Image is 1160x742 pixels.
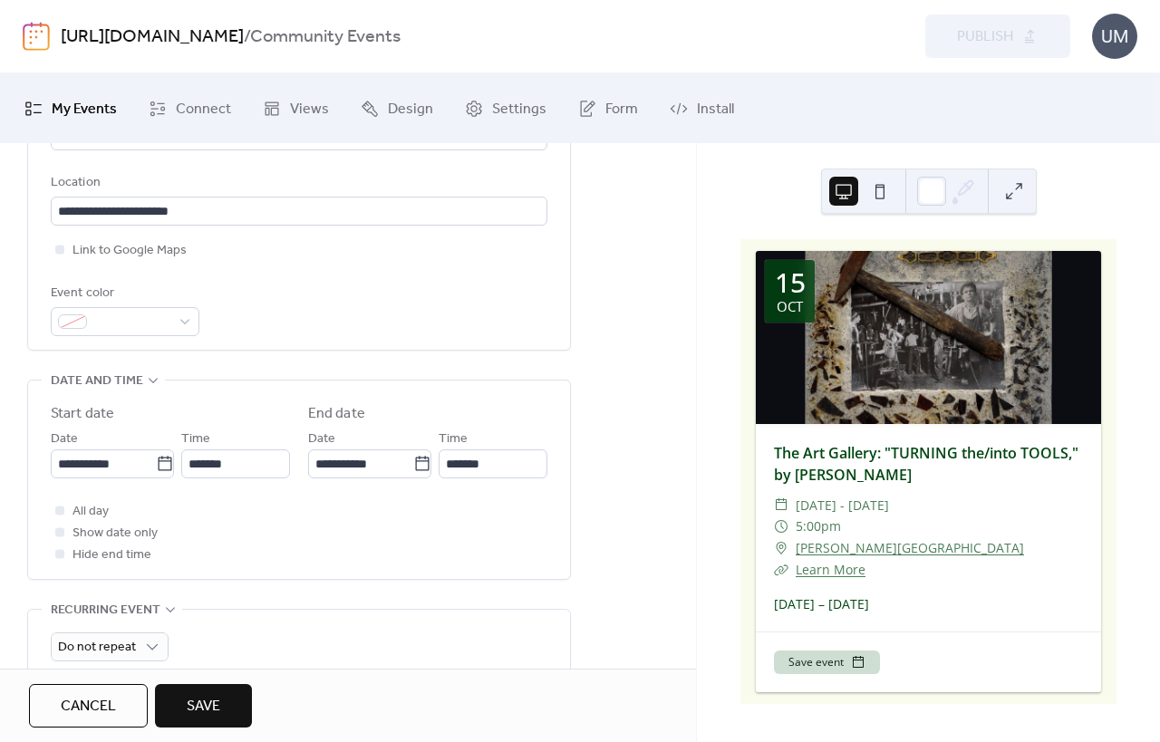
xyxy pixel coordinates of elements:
span: Save [187,696,220,718]
div: [DATE] – [DATE] [756,594,1101,613]
div: ​ [774,537,788,559]
span: All day [72,501,109,523]
b: Community Events [250,20,401,54]
div: Location [51,172,544,194]
span: Date [308,429,335,450]
span: Time [439,429,468,450]
div: ​ [774,559,788,581]
button: Save event [774,650,880,674]
span: Settings [492,95,546,123]
a: Settings [451,81,560,136]
span: Time [181,429,210,450]
a: [PERSON_NAME][GEOGRAPHIC_DATA] [796,537,1024,559]
span: Date [51,429,78,450]
b: / [244,20,250,54]
img: logo [23,22,50,51]
span: Recurring event [51,600,160,622]
a: Install [656,81,748,136]
a: Design [347,81,447,136]
div: Start date [51,403,114,425]
span: 5:00pm [796,516,841,537]
a: Learn More [796,561,865,578]
span: Design [388,95,433,123]
a: The Art Gallery: "TURNING the/into TOOLS," by [PERSON_NAME] [774,443,1078,485]
a: My Events [11,81,130,136]
span: My Events [52,95,117,123]
div: Oct [777,300,803,313]
span: Connect [176,95,231,123]
a: Form [565,81,652,136]
div: ​ [774,495,788,516]
span: Form [605,95,638,123]
span: Link to Google Maps [72,240,187,262]
span: Cancel [61,696,116,718]
div: ​ [774,516,788,537]
a: [URL][DOMAIN_NAME] [61,20,244,54]
a: Connect [135,81,245,136]
div: End date [308,403,365,425]
span: [DATE] - [DATE] [796,495,889,516]
span: Hide end time [72,544,151,566]
button: Save [155,684,252,728]
a: Views [249,81,343,136]
div: UM [1092,14,1137,59]
button: Cancel [29,684,148,728]
div: 15 [775,269,806,296]
span: Install [697,95,734,123]
span: Show date only [72,523,158,544]
span: Views [290,95,329,123]
span: Do not repeat [58,635,136,660]
span: Date and time [51,371,143,392]
div: Event color [51,283,196,304]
